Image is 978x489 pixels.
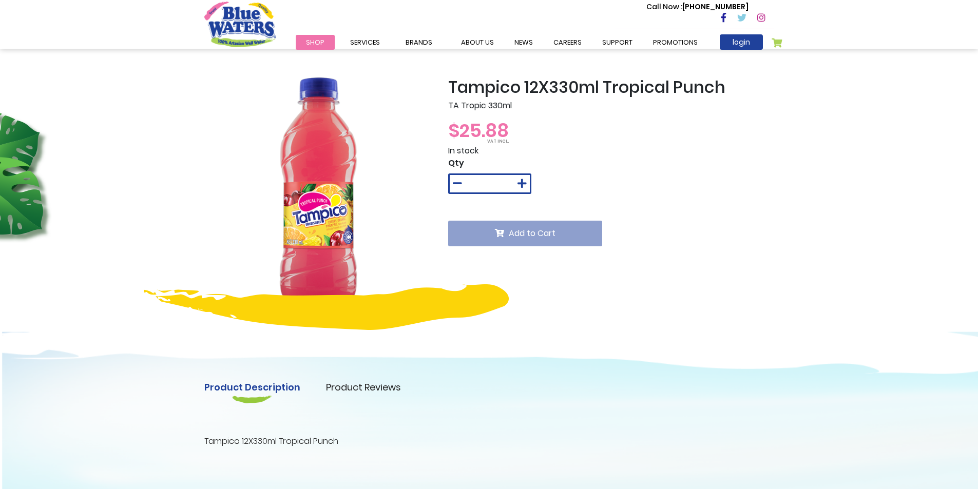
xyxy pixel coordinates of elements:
[204,435,774,447] p: Tampico 12X330ml Tropical Punch
[306,37,324,47] span: Shop
[406,37,432,47] span: Brands
[448,157,464,169] span: Qty
[643,35,708,50] a: Promotions
[448,118,509,144] span: $25.88
[646,2,749,12] p: [PHONE_NUMBER]
[592,35,643,50] a: support
[204,380,300,394] a: Product Description
[204,77,433,306] img: Tampico_12X330ml_Tropical_Punch_1_5.png
[204,2,276,47] a: store logo
[448,145,478,157] span: In stock
[451,35,504,50] a: about us
[448,77,774,97] h2: Tampico 12X330ml Tropical Punch
[350,37,380,47] span: Services
[720,34,763,50] a: login
[448,100,774,112] p: TA Tropic 330ml
[144,284,509,330] img: yellow-design.png
[543,35,592,50] a: careers
[504,35,543,50] a: News
[646,2,682,12] span: Call Now :
[326,380,401,394] a: Product Reviews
